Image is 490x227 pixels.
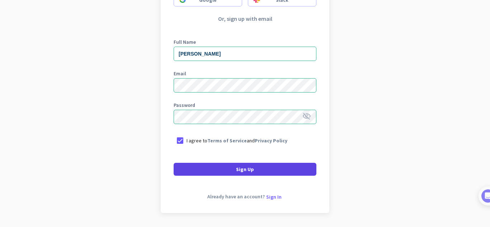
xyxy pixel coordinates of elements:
[255,137,287,144] a: Privacy Policy
[266,194,282,200] span: Sign In
[174,39,316,44] label: Full Name
[174,15,316,22] p: Or, sign up with email
[174,103,316,108] label: Password
[236,166,254,173] span: Sign Up
[174,163,316,176] button: Sign Up
[207,194,265,199] span: Already have an account?
[302,112,311,120] i: visibility_off
[174,71,316,76] label: Email
[187,137,287,144] p: I agree to and
[207,137,247,144] a: Terms of Service
[174,47,316,61] input: What is your full name?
